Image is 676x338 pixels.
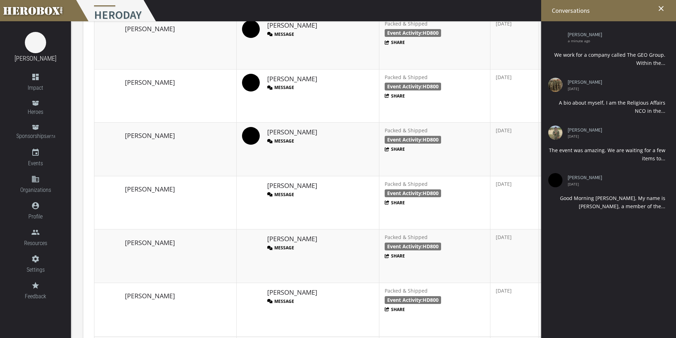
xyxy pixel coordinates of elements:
[242,127,260,145] img: image
[267,192,294,198] button: Message
[267,288,317,297] a: [PERSON_NAME]
[546,27,667,72] li: [PERSON_NAME] a minute ago We work for a company called The GEO Group. Within the...
[385,20,428,27] span: Packed & Shipped
[387,297,439,303] b: Event Activity:
[385,39,405,45] button: Share
[490,176,538,229] td: [DATE]
[125,131,175,140] a: [PERSON_NAME]
[568,175,660,180] a: [PERSON_NAME]
[568,79,660,85] a: [PERSON_NAME]
[385,253,405,259] button: Share
[568,32,660,37] a: [PERSON_NAME]
[548,51,665,67] div: We work for a company called The GEO Group. Within the...
[387,243,439,250] b: Event Activity:
[548,146,665,162] div: The event was amazing. We are waiting for a few items to...
[100,74,117,92] img: image
[242,20,260,38] img: image
[125,24,175,34] a: [PERSON_NAME]
[125,292,175,301] a: [PERSON_NAME]
[15,55,56,62] a: [PERSON_NAME]
[490,69,538,123] td: [DATE]
[267,298,294,304] button: Message
[385,287,428,294] span: Packed & Shipped
[267,245,294,251] button: Message
[100,287,117,305] img: image
[546,170,667,215] li: [PERSON_NAME] [DATE] Good Morning [PERSON_NAME], My name is [PERSON_NAME], a member of the...
[267,31,294,37] button: Message
[385,93,405,99] button: Share
[267,84,294,90] button: Message
[490,229,538,283] td: [DATE]
[242,287,260,305] img: image
[387,190,439,196] b: Event Activity:
[546,74,667,120] li: [PERSON_NAME] [DATE] A bio about myself, I am the Religious Affairs NCO in the...
[267,181,317,190] a: [PERSON_NAME]
[387,136,439,143] b: Event Activity:
[25,32,46,53] img: image
[568,39,660,43] span: a minute ago
[267,138,294,144] button: Message
[385,181,428,187] span: Packed & Shipped
[46,134,55,139] small: BETA
[423,243,439,250] span: HD800
[568,134,660,138] span: [DATE]
[100,234,117,251] img: image
[546,122,667,168] li: [PERSON_NAME] [DATE] The event was amazing. We are waiting for a few items to...
[267,234,317,244] a: [PERSON_NAME]
[490,16,538,70] td: [DATE]
[385,146,405,152] button: Share
[490,283,538,336] td: [DATE]
[387,29,439,36] b: Event Activity:
[385,234,428,240] span: Packed & Shipped
[385,200,405,206] button: Share
[568,182,660,186] span: [DATE]
[423,190,439,196] span: HD800
[423,297,439,303] span: HD800
[125,238,175,248] a: [PERSON_NAME]
[385,127,428,134] span: Packed & Shipped
[125,185,175,194] a: [PERSON_NAME]
[100,20,117,38] img: image
[125,78,175,87] a: [PERSON_NAME]
[423,29,439,36] span: HD800
[548,194,665,210] div: Good Morning [PERSON_NAME], My name is [PERSON_NAME], a member of the...
[267,21,317,30] a: [PERSON_NAME]
[548,99,665,115] div: A bio about myself, I am the Religious Affairs NCO in the...
[267,128,317,137] a: [PERSON_NAME]
[490,123,538,176] td: [DATE]
[267,74,317,84] a: [PERSON_NAME]
[100,127,117,145] img: image
[385,74,428,81] span: Packed & Shipped
[423,136,439,143] span: HD800
[568,87,660,90] span: [DATE]
[385,306,405,312] button: Share
[423,83,439,90] span: HD800
[387,83,439,90] b: Event Activity:
[552,6,590,15] span: Conversations
[242,234,260,251] img: image
[657,4,665,13] i: close
[242,74,260,92] img: image
[568,127,660,133] a: [PERSON_NAME]
[100,181,117,198] img: image
[242,181,260,198] img: image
